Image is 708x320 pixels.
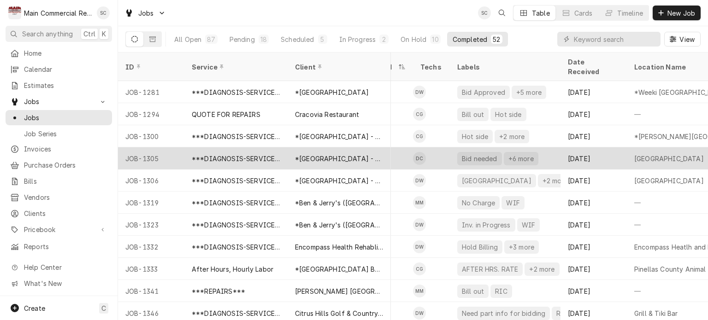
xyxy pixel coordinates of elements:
div: Hot side [494,110,522,119]
span: Help Center [24,262,106,272]
div: Client [295,62,382,72]
div: No Charge [461,198,496,208]
div: Hot side [461,132,489,141]
div: *[GEOGRAPHIC_DATA] BOCC [295,264,383,274]
div: JOB-1306 [118,169,184,192]
div: RIC [555,308,569,318]
div: Caleb Gorton's Avatar [413,262,426,275]
div: JOB-1319 [118,192,184,214]
div: WIF [521,220,536,230]
a: Invoices [6,141,112,157]
div: [GEOGRAPHIC_DATA] [634,176,704,186]
a: Home [6,46,112,61]
div: Dorian Wertz's Avatar [413,218,426,231]
span: Job Series [24,129,107,139]
a: Bills [6,174,112,189]
a: Purchase Orders [6,157,112,173]
div: Mike Marchese's Avatar [413,285,426,297]
span: Home [24,48,107,58]
div: JOB-1300 [118,125,184,147]
div: +2 more [498,132,525,141]
div: Sharon Campbell's Avatar [478,6,491,19]
div: CG [413,108,426,121]
div: CG [413,262,426,275]
div: JOB-1341 [118,280,184,302]
div: +2 more [528,264,555,274]
div: DW [413,174,426,187]
div: Caleb Gorton's Avatar [413,130,426,143]
button: Open search [495,6,509,20]
div: In Progress [339,35,376,44]
div: Grill & Tiki Bar [634,308,678,318]
div: 18 [260,35,267,44]
div: DW [413,86,426,99]
div: [DATE] [560,192,627,214]
div: [PERSON_NAME] [GEOGRAPHIC_DATA] [295,286,383,296]
div: DW [413,240,426,253]
div: JOB-1333 [118,258,184,280]
div: 52 [493,35,500,44]
div: Bid needed [461,154,498,163]
div: All Open [174,35,201,44]
span: Jobs [138,8,154,18]
a: Go to Pricebook [6,222,112,237]
div: Bill out [461,286,485,296]
span: Invoices [24,144,107,154]
div: Techs [420,62,442,72]
div: DW [413,218,426,231]
div: 10 [432,35,438,44]
div: [GEOGRAPHIC_DATA] [634,154,704,163]
div: Main Commercial Refrigeration Service [24,8,92,18]
div: Bill out [461,110,485,119]
input: Keyword search [574,32,656,47]
span: What's New [24,279,106,288]
a: Reports [6,239,112,254]
a: Vendors [6,190,112,205]
span: New Job [666,8,697,18]
div: DC [413,152,426,165]
div: JOB-1294 [118,103,184,125]
button: Search anythingCtrlK [6,26,112,42]
div: QUOTE FOR REPAIRS [192,110,260,119]
div: Timeline [617,8,643,18]
a: Go to What's New [6,276,112,291]
div: 5 [320,35,325,44]
span: Bills [24,176,107,186]
div: *Ben & Jerry's ([GEOGRAPHIC_DATA]) [295,220,383,230]
div: Date Received [568,57,618,76]
div: Sharon Campbell's Avatar [97,6,110,19]
div: After Hours, Hourly Labor [192,264,273,274]
span: C [101,303,106,313]
div: Caleb Gorton's Avatar [413,108,426,121]
div: Completed [453,35,487,44]
div: [DATE] [560,147,627,169]
div: [GEOGRAPHIC_DATA] [461,176,532,186]
div: +2 more [542,176,569,186]
div: SC [478,6,491,19]
span: Calendar [24,64,107,74]
div: [DATE] [560,103,627,125]
div: Hold Billing [461,242,499,252]
div: *[GEOGRAPHIC_DATA] [295,87,369,97]
div: Scheduled [281,35,314,44]
div: Dorian Wertz's Avatar [413,307,426,320]
span: Jobs [24,113,107,122]
a: Jobs [6,110,112,125]
a: Estimates [6,78,112,93]
div: +6 more [507,154,535,163]
div: RIC [494,286,508,296]
div: *[GEOGRAPHIC_DATA] - Culinary [295,132,383,141]
div: Cards [574,8,593,18]
div: [DATE] [560,236,627,258]
span: Jobs [24,97,94,106]
span: Pricebook [24,225,94,234]
div: [DATE] [560,81,627,103]
div: [DATE] [560,169,627,192]
div: [DATE] [560,280,627,302]
div: Bid Approved [461,87,506,97]
div: Table [532,8,550,18]
div: Need part info for bidding [461,308,546,318]
div: JOB-1323 [118,214,184,236]
div: DW [413,307,426,320]
span: Create [24,304,45,312]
